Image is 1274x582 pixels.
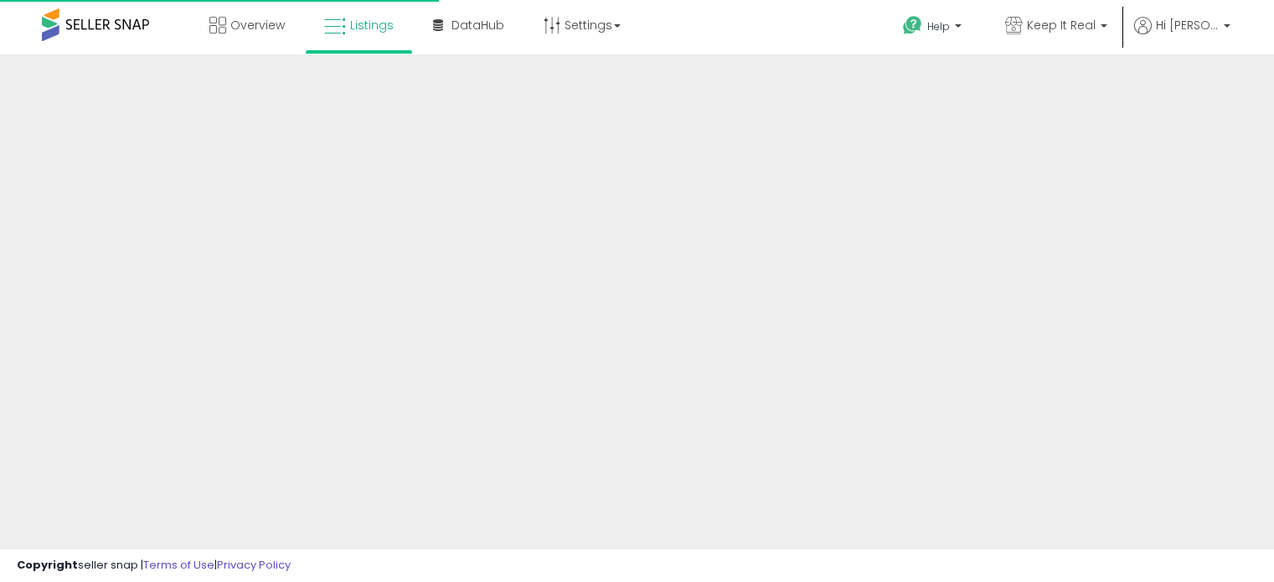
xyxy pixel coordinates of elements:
[902,15,923,36] i: Get Help
[1134,17,1230,54] a: Hi [PERSON_NAME]
[217,557,291,573] a: Privacy Policy
[17,557,78,573] strong: Copyright
[17,558,291,574] div: seller snap | |
[890,3,978,54] a: Help
[230,17,285,33] span: Overview
[927,19,950,33] span: Help
[451,17,504,33] span: DataHub
[1027,17,1096,33] span: Keep It Real
[350,17,394,33] span: Listings
[143,557,214,573] a: Terms of Use
[1156,17,1219,33] span: Hi [PERSON_NAME]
